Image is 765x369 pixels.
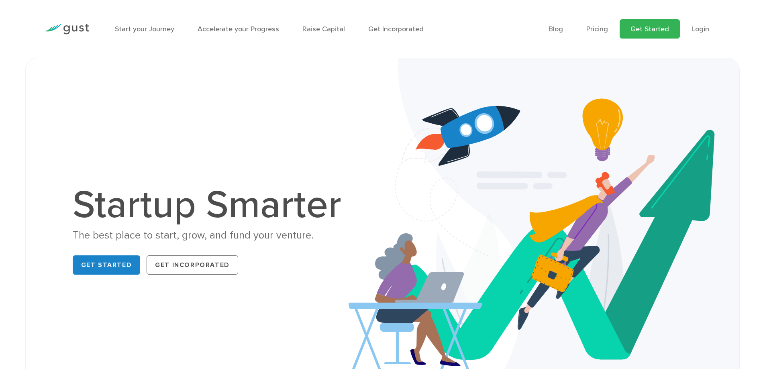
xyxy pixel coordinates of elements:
[692,25,709,33] a: Login
[198,25,279,33] a: Accelerate your Progress
[620,19,680,39] a: Get Started
[368,25,424,33] a: Get Incorporated
[115,25,174,33] a: Start your Journey
[586,25,608,33] a: Pricing
[549,25,563,33] a: Blog
[302,25,345,33] a: Raise Capital
[73,186,350,224] h1: Startup Smarter
[44,24,89,35] img: Gust Logo
[147,255,238,275] a: Get Incorporated
[73,228,350,243] div: The best place to start, grow, and fund your venture.
[73,255,141,275] a: Get Started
